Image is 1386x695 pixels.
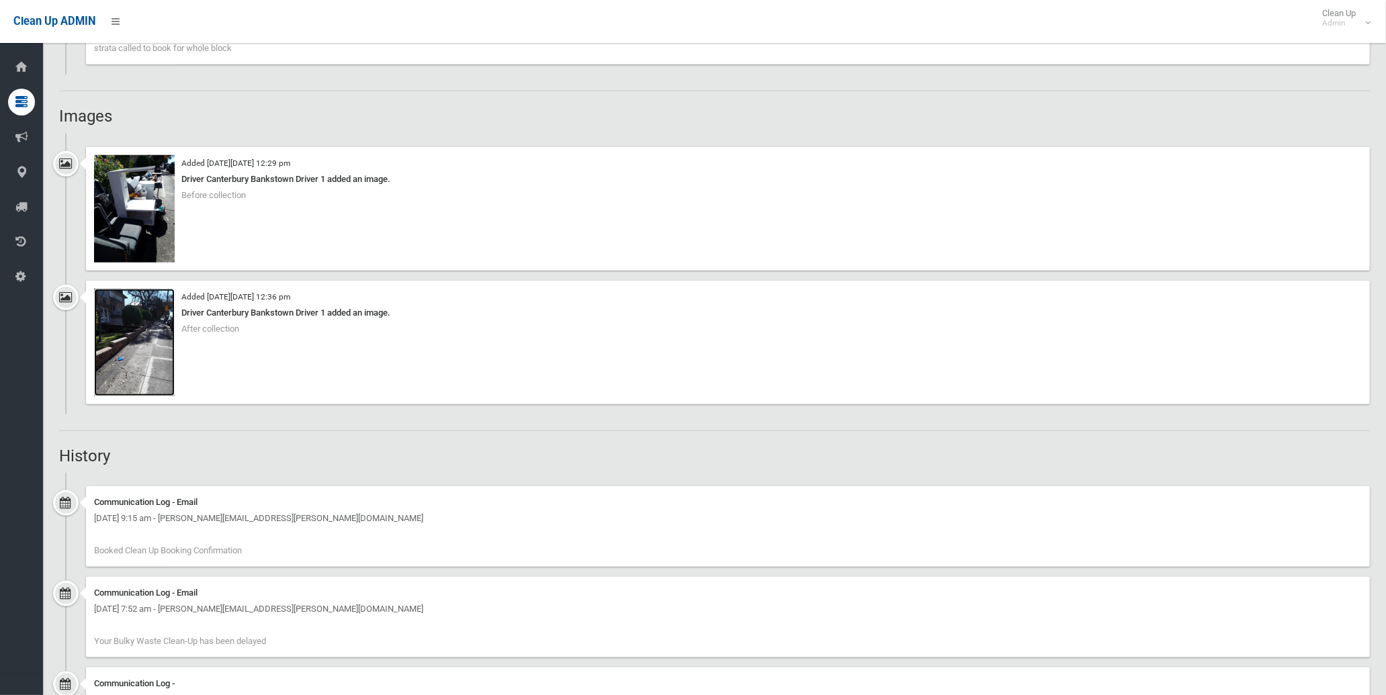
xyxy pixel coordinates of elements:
span: After collection [181,324,239,334]
div: Communication Log - [94,676,1362,692]
h2: History [59,447,1370,465]
span: Clean Up [1315,8,1369,28]
span: Booked Clean Up Booking Confirmation [94,545,242,555]
small: Added [DATE][DATE] 12:29 pm [181,158,290,168]
div: Driver Canterbury Bankstown Driver 1 added an image. [94,171,1362,187]
span: Clean Up ADMIN [13,15,95,28]
div: Driver Canterbury Bankstown Driver 1 added an image. [94,305,1362,321]
h2: Images [59,107,1370,125]
img: 2025-09-0112.28.47893108977829285337.jpg [94,155,175,263]
div: Communication Log - Email [94,585,1362,601]
small: Admin [1322,18,1356,28]
span: Before collection [181,190,246,200]
span: strata called to book for whole block [94,43,232,53]
img: 2025-09-0112.35.517202138475251368667.jpg [94,289,175,396]
small: Added [DATE][DATE] 12:36 pm [181,292,290,302]
div: [DATE] 7:52 am - [PERSON_NAME][EMAIL_ADDRESS][PERSON_NAME][DOMAIN_NAME] [94,601,1362,617]
div: [DATE] 9:15 am - [PERSON_NAME][EMAIL_ADDRESS][PERSON_NAME][DOMAIN_NAME] [94,510,1362,526]
span: Your Bulky Waste Clean-Up has been delayed [94,636,266,646]
div: Communication Log - Email [94,494,1362,510]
